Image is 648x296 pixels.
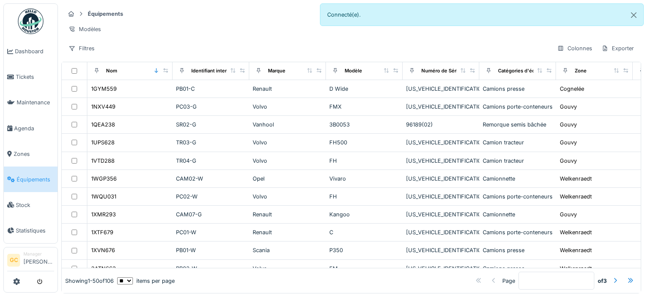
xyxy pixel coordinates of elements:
[406,246,476,254] div: [US_VEHICLE_IDENTIFICATION_NUMBER]-01
[65,277,114,285] div: Showing 1 - 50 of 106
[406,210,476,218] div: [US_VEHICLE_IDENTIFICATION_NUMBER]
[329,175,399,183] div: Vivaro
[176,210,246,218] div: CAM07-G
[406,175,476,183] div: [US_VEHICLE_IDENTIFICATION_NUMBER]-01
[16,227,54,235] span: Statistiques
[176,103,246,111] div: PC03-G
[253,85,323,93] div: Renault
[560,157,577,165] div: Gouvy
[65,42,98,55] div: Filtres
[17,175,54,184] span: Équipements
[253,138,323,147] div: Volvo
[176,193,246,201] div: PC02-W
[14,150,54,158] span: Zones
[483,157,553,165] div: Camion tracteur
[176,157,246,165] div: TR04-G
[106,67,117,75] div: Nom
[253,264,323,273] div: Volvo
[4,141,58,167] a: Zones
[329,138,399,147] div: FH500
[4,192,58,218] a: Stock
[191,67,233,75] div: Identifiant interne
[406,103,476,111] div: [US_VEHICLE_IDENTIFICATION_NUMBER]-01
[329,85,399,93] div: D Wide
[91,193,116,201] div: 1WQU031
[560,85,584,93] div: Cognelée
[502,277,515,285] div: Page
[406,121,476,129] div: 96189(02)
[65,23,105,35] div: Modèles
[23,251,54,269] li: [PERSON_NAME]
[483,175,553,183] div: Camionnette
[4,218,58,243] a: Statistiques
[117,277,175,285] div: items per page
[253,210,323,218] div: Renault
[560,175,592,183] div: Welkenraedt
[91,228,113,236] div: 1XTF679
[329,193,399,201] div: FH
[483,264,553,273] div: Camions presse
[176,138,246,147] div: TR03-G
[7,254,20,267] li: GC
[17,98,54,106] span: Maintenance
[498,67,557,75] div: Catégories d'équipement
[624,4,643,26] button: Close
[329,210,399,218] div: Kangoo
[598,42,638,55] div: Exporter
[91,210,116,218] div: 1XMR293
[560,121,577,129] div: Gouvy
[483,103,553,111] div: Camions porte-conteneurs
[329,103,399,111] div: FMX
[253,121,323,129] div: Vanhool
[4,64,58,90] a: Tickets
[176,121,246,129] div: SR02-G
[406,138,476,147] div: [US_VEHICLE_IDENTIFICATION_NUMBER]-01
[329,228,399,236] div: C
[91,121,115,129] div: 1QEA238
[176,85,246,93] div: PB01-C
[320,3,644,26] div: Connecté(e).
[598,277,607,285] strong: of 3
[406,193,476,201] div: [US_VEHICLE_IDENTIFICATION_NUMBER]-01
[91,264,116,273] div: 2ATN662
[7,251,54,271] a: GC Manager[PERSON_NAME]
[329,121,399,129] div: 3B0053
[483,85,553,93] div: Camions presse
[91,85,117,93] div: 1GYM559
[91,138,115,147] div: 1UPS628
[483,210,553,218] div: Camionnette
[329,157,399,165] div: FH
[560,246,592,254] div: Welkenraedt
[16,73,54,81] span: Tickets
[253,246,323,254] div: Scania
[329,264,399,273] div: FM
[4,115,58,141] a: Agenda
[553,42,596,55] div: Colonnes
[483,121,553,129] div: Remorque semis bâchée
[406,85,476,93] div: [US_VEHICLE_IDENTIFICATION_NUMBER]
[560,228,592,236] div: Welkenraedt
[91,246,115,254] div: 1XVN676
[483,228,553,236] div: Camions porte-conteneurs
[345,67,362,75] div: Modèle
[483,193,553,201] div: Camions porte-conteneurs
[406,228,476,236] div: [US_VEHICLE_IDENTIFICATION_NUMBER]-01
[84,10,127,18] strong: Équipements
[176,228,246,236] div: PC01-W
[18,9,43,34] img: Badge_color-CXgf-gQk.svg
[560,193,592,201] div: Welkenraedt
[253,103,323,111] div: Volvo
[91,157,115,165] div: 1VTD288
[15,47,54,55] span: Dashboard
[23,251,54,257] div: Manager
[268,67,285,75] div: Marque
[406,264,476,273] div: [US_VEHICLE_IDENTIFICATION_NUMBER]-01
[4,39,58,64] a: Dashboard
[253,175,323,183] div: Opel
[483,246,553,254] div: Camions presse
[176,175,246,183] div: CAM02-W
[253,228,323,236] div: Renault
[16,201,54,209] span: Stock
[560,103,577,111] div: Gouvy
[253,193,323,201] div: Volvo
